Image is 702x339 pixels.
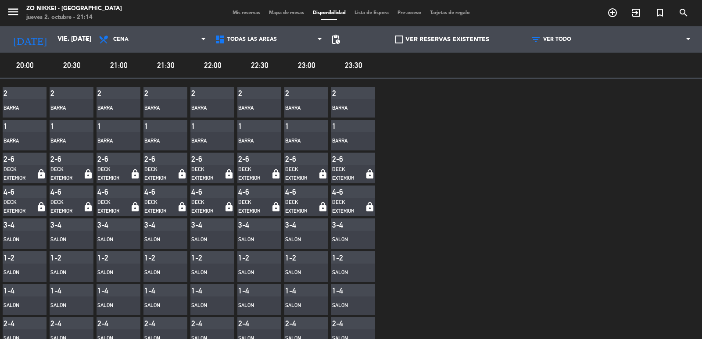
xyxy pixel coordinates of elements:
[97,220,119,229] div: 3-4
[191,253,213,262] div: 1-2
[238,121,260,131] div: 1
[81,202,93,212] i: lock
[285,198,315,215] div: Deck Exterior
[238,89,260,98] div: 2
[191,187,213,196] div: 4-6
[34,202,47,212] i: lock
[50,121,72,131] div: 1
[332,121,354,131] div: 1
[285,89,307,98] div: 2
[97,59,141,71] span: 21:00
[238,253,260,262] div: 1-2
[315,202,328,212] i: lock
[144,198,175,215] div: Deck Exterior
[631,7,641,18] i: exit_to_app
[144,89,166,98] div: 2
[362,169,375,179] i: lock
[332,89,354,98] div: 2
[238,165,269,182] div: Deck Exterior
[191,165,222,182] div: Deck Exterior
[191,154,213,164] div: 2-6
[50,301,81,310] div: Salon
[191,198,222,215] div: Deck Exterior
[332,104,363,113] div: Barra
[265,11,308,15] span: Mapa de mesas
[191,104,222,113] div: Barra
[97,301,128,310] div: Salon
[332,165,362,182] div: Deck Exterior
[4,286,25,295] div: 1-4
[285,137,316,146] div: Barra
[4,198,34,215] div: Deck Exterior
[191,319,213,328] div: 2-4
[222,169,234,179] i: lock
[82,34,92,45] i: arrow_drop_down
[191,301,222,310] div: Salon
[285,187,307,196] div: 4-6
[191,286,213,295] div: 1-4
[26,13,122,22] div: jueves 2. octubre - 21:14
[228,11,265,15] span: Mis reservas
[285,286,307,295] div: 1-4
[426,11,474,15] span: Tarjetas de regalo
[50,187,72,196] div: 4-6
[50,268,81,277] div: Salon
[332,268,363,277] div: Salon
[238,198,269,215] div: Deck Exterior
[678,7,689,18] i: search
[144,165,175,182] div: Deck Exterior
[4,104,34,113] div: Barra
[97,187,119,196] div: 4-6
[144,187,166,196] div: 4-6
[285,319,307,328] div: 2-4
[144,236,175,244] div: Salon
[285,236,316,244] div: Salon
[50,286,72,295] div: 1-4
[144,268,175,277] div: Salon
[4,253,25,262] div: 1-2
[238,154,260,164] div: 2-6
[144,154,166,164] div: 2-6
[143,59,188,71] span: 21:30
[4,137,34,146] div: Barra
[4,121,25,131] div: 1
[97,198,128,215] div: Deck Exterior
[607,7,618,18] i: add_circle_outline
[285,165,315,182] div: Deck Exterior
[191,268,222,277] div: Salon
[285,253,307,262] div: 1-2
[332,198,362,215] div: Deck Exterior
[362,202,375,212] i: lock
[144,319,166,328] div: 2-4
[227,36,277,43] span: Todas las áreas
[395,35,489,45] label: VER RESERVAS EXISTENTES
[238,236,269,244] div: Salon
[332,187,354,196] div: 4-6
[238,286,260,295] div: 1-4
[350,11,393,15] span: Lista de Espera
[332,220,354,229] div: 3-4
[332,236,363,244] div: Salon
[97,268,128,277] div: Salon
[97,89,119,98] div: 2
[238,268,269,277] div: Salon
[190,59,235,71] span: 22:00
[50,154,72,164] div: 2-6
[4,319,25,328] div: 2-4
[175,202,187,212] i: lock
[7,5,20,18] i: menu
[191,137,222,146] div: Barra
[144,301,175,310] div: Salon
[308,11,350,15] span: Disponibilidad
[285,220,307,229] div: 3-4
[332,319,354,328] div: 2-4
[113,36,129,43] span: Cena
[7,30,53,49] i: [DATE]
[50,253,72,262] div: 1-2
[222,202,234,212] i: lock
[144,104,175,113] div: Barra
[238,220,260,229] div: 3-4
[332,137,363,146] div: Barra
[285,154,307,164] div: 2-6
[4,220,25,229] div: 3-4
